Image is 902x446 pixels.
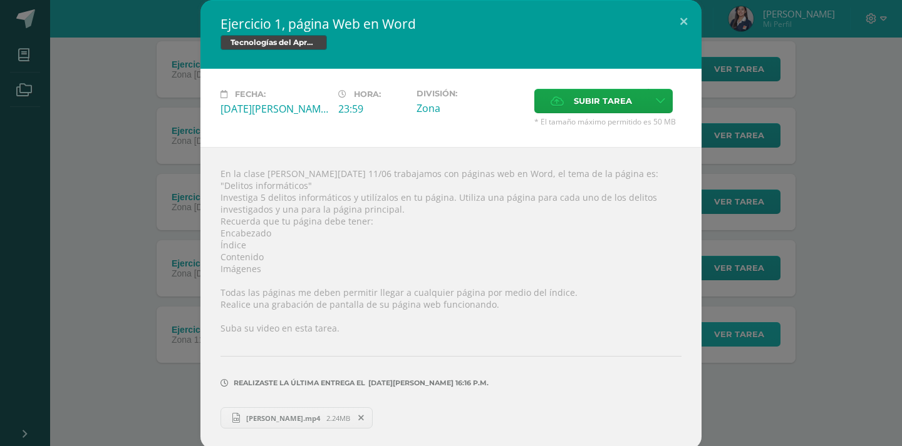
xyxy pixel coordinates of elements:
span: Hora: [354,89,381,99]
span: Fecha: [235,89,266,99]
a: [PERSON_NAME].mp4 2.24MB [220,407,373,428]
span: [DATE][PERSON_NAME] 16:16 p.m. [365,383,489,383]
label: División: [417,89,524,98]
span: 2.24MB [326,413,350,423]
span: Remover entrega [351,411,372,425]
div: Zona [417,101,524,115]
div: [DATE][PERSON_NAME] [220,102,328,116]
h2: Ejercicio 1, página Web en Word [220,15,682,33]
span: * El tamaño máximo permitido es 50 MB [534,116,682,127]
span: Realizaste la última entrega el [234,378,365,387]
span: Tecnologías del Aprendizaje y la Comunicación [220,35,327,50]
div: 23:59 [338,102,407,116]
span: Subir tarea [574,89,632,113]
span: [PERSON_NAME].mp4 [240,413,326,423]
